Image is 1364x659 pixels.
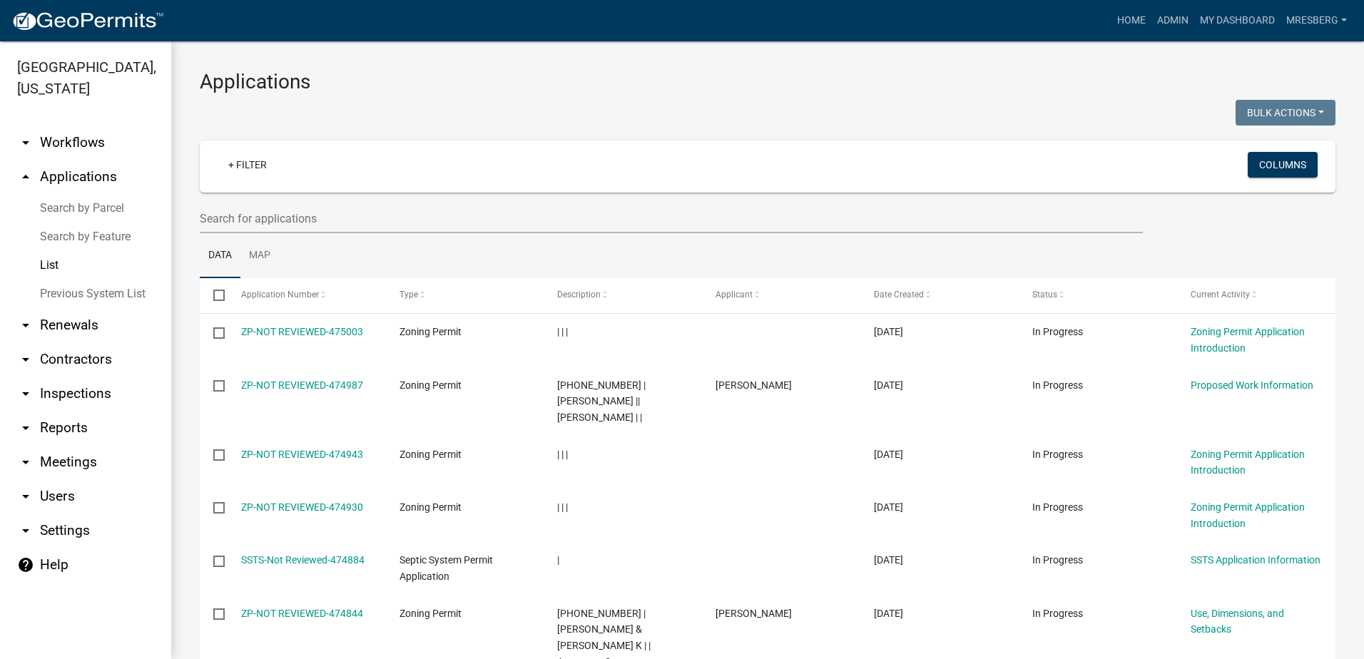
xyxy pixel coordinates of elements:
span: | | | [557,501,568,513]
span: | | | [557,326,568,337]
h3: Applications [200,70,1335,94]
i: arrow_drop_down [17,419,34,436]
span: | [557,554,559,566]
a: Proposed Work Information [1191,379,1313,391]
datatable-header-cell: Type [385,278,544,312]
a: ZP-NOT REVIEWED-474930 [241,501,363,513]
a: Zoning Permit Application Introduction [1191,326,1305,354]
a: Zoning Permit Application Introduction [1191,501,1305,529]
a: Data [200,233,240,279]
span: In Progress [1032,449,1083,460]
span: 63-022-2200 | ANGELL, AMY || WOLTER, ISAAC J | | [557,379,646,424]
span: Type [399,290,418,300]
a: ZP-NOT REVIEWED-474943 [241,449,363,460]
span: Septic System Permit Application [399,554,493,582]
span: Status [1032,290,1057,300]
a: ZP-NOT REVIEWED-474844 [241,608,363,619]
a: mresberg [1281,7,1353,34]
span: 09/08/2025 [874,449,903,460]
i: help [17,556,34,573]
i: arrow_drop_up [17,168,34,185]
span: 09/07/2025 [874,608,903,619]
datatable-header-cell: Status [1019,278,1177,312]
a: Admin [1151,7,1194,34]
span: Date Created [874,290,924,300]
span: 09/08/2025 [874,554,903,566]
span: In Progress [1032,379,1083,391]
i: arrow_drop_down [17,385,34,402]
a: Zoning Permit Application Introduction [1191,449,1305,476]
span: In Progress [1032,554,1083,566]
span: Zoning Permit [399,379,462,391]
a: ZP-NOT REVIEWED-474987 [241,379,363,391]
i: arrow_drop_down [17,488,34,505]
span: Zoning Permit [399,449,462,460]
span: Description [557,290,601,300]
span: Zoning Permit [399,326,462,337]
i: arrow_drop_down [17,134,34,151]
datatable-header-cell: Current Activity [1177,278,1335,312]
i: arrow_drop_down [17,522,34,539]
a: + Filter [217,152,278,178]
span: 09/08/2025 [874,501,903,513]
span: 09/08/2025 [874,326,903,337]
i: arrow_drop_down [17,454,34,471]
span: 09/08/2025 [874,379,903,391]
span: Isaac Wolter [716,379,792,391]
i: arrow_drop_down [17,317,34,334]
datatable-header-cell: Select [200,278,227,312]
a: SSTS Application Information [1191,554,1320,566]
span: Thomas B. Kittel [716,608,792,619]
span: Zoning Permit [399,501,462,513]
a: Map [240,233,279,279]
span: Current Activity [1191,290,1250,300]
button: Bulk Actions [1236,100,1335,126]
span: In Progress [1032,608,1083,619]
i: arrow_drop_down [17,351,34,368]
datatable-header-cell: Date Created [860,278,1019,312]
a: ZP-NOT REVIEWED-475003 [241,326,363,337]
datatable-header-cell: Applicant [702,278,860,312]
button: Columns [1248,152,1318,178]
a: Home [1111,7,1151,34]
span: Application Number [241,290,319,300]
datatable-header-cell: Application Number [227,278,385,312]
datatable-header-cell: Description [544,278,702,312]
span: In Progress [1032,326,1083,337]
input: Search for applications [200,204,1143,233]
a: Use, Dimensions, and Setbacks [1191,608,1284,635]
span: | | | [557,449,568,460]
span: Zoning Permit [399,608,462,619]
span: In Progress [1032,501,1083,513]
a: My Dashboard [1194,7,1281,34]
a: SSTS-Not Reviewed-474884 [241,554,365,566]
span: Applicant [716,290,753,300]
